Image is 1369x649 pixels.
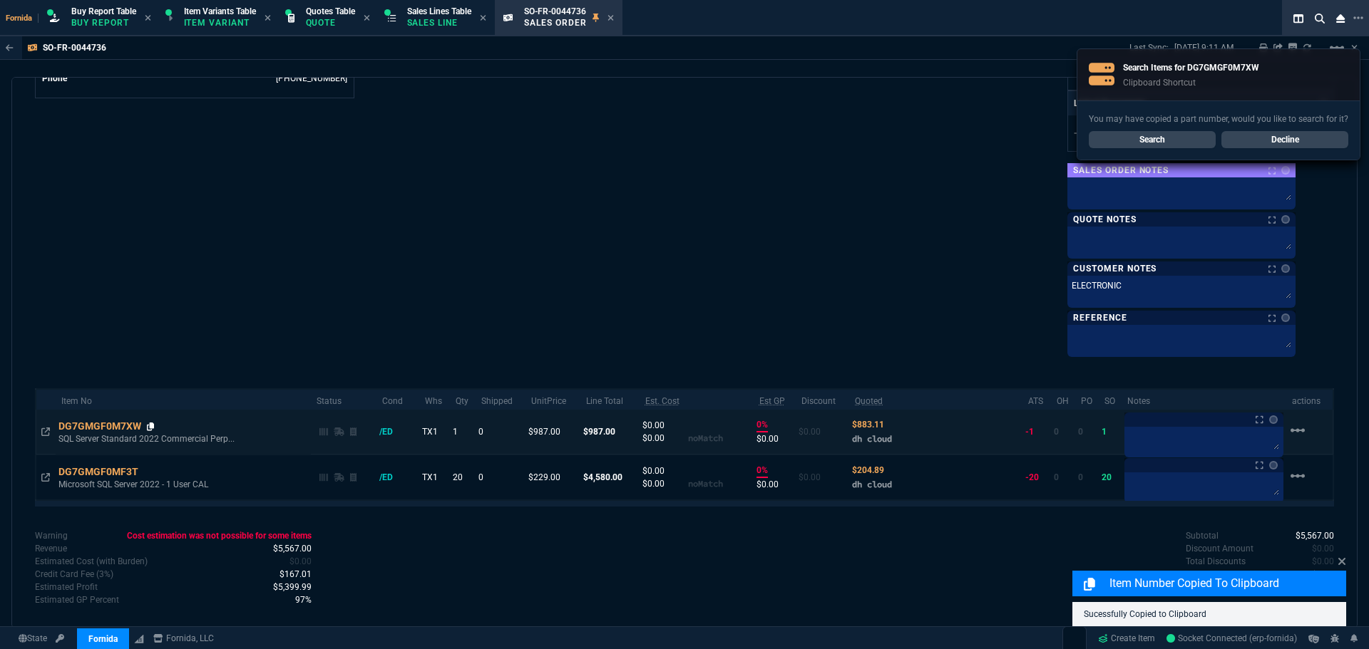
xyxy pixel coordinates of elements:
span: dh cloud [852,479,892,489]
p: Customer Notes [1073,263,1157,274]
span: Fornida [6,14,39,23]
nx-icon: Split Panels [1288,10,1309,27]
mat-icon: Example home icon [1289,422,1306,439]
th: Cond [376,389,419,410]
p: $0.00 [642,419,688,432]
th: OH [1051,389,1075,410]
p: Sales Line [407,17,471,28]
p: spec.value [113,529,312,542]
th: Item No [56,389,311,410]
p: $0.00 [799,471,846,484]
th: ATS [1022,389,1051,410]
span: Phone [42,73,67,83]
p: spec.value [260,542,312,555]
nx-icon: Close Tab [265,13,271,24]
th: Status [311,389,376,410]
p: You may have copied a part number, would you like to search for it? [1089,113,1348,125]
p: 0% [757,464,768,478]
tr: undefined [41,71,348,85]
span: 5567 [273,544,312,554]
a: Create Item [1092,628,1161,649]
p: 0% [757,418,768,432]
p: Cost with burden [35,555,148,568]
mat-icon: Example home icon [1289,467,1306,484]
span: Quoted Cost [852,465,884,475]
abbr: Quoted Cost and Sourcing Notes. Only applicable on Dash quotes. [855,396,883,406]
th: PO [1075,389,1099,410]
p: SO-FR-0044736 [43,42,106,53]
a: Decline [1221,131,1348,148]
p: Quote Notes [1073,214,1137,225]
mat-icon: Example home icon [1328,39,1345,56]
p: $0.00 [799,425,846,438]
nx-icon: Open In Opposite Panel [41,427,50,437]
span: 0 [1054,427,1059,437]
p: $0.00 [757,478,793,491]
a: msbcCompanyName [149,632,218,645]
span: SO-FR-0044736 [524,6,586,16]
span: 0 [1312,544,1334,554]
a: 2bTPzuhbpPhqJMU4AAB2 [1167,632,1297,645]
span: Sales Lines Table [407,6,471,16]
span: dh cloud [852,433,892,444]
span: -20 [1025,472,1039,482]
p: Item Number Copied to Clipboard [1109,575,1343,592]
p: $0.00 [642,432,688,445]
p: Reference [1073,312,1127,323]
p: $0.00 [642,477,688,490]
div: /ED [379,425,406,438]
p: spec.value [260,581,312,593]
span: 0 [1054,472,1059,482]
p: undefined [35,593,119,606]
p: Quote [306,17,355,28]
p: SQL Server Standard 2022 Commercial Perp... [58,433,297,445]
p: undefined [35,542,67,555]
p: $987.00 [528,425,578,438]
span: Quotes Table [306,6,355,16]
span: Quoted Cost [852,420,884,430]
td: TX1 [419,455,451,500]
td: TX1 [419,410,451,455]
a: Search [1089,131,1216,148]
td: 20 [450,455,476,500]
abbr: Estimated Cost with Burden [645,396,680,406]
th: Shipped [476,389,525,410]
p: $0.00 [642,464,688,477]
nx-icon: Close Tab [607,13,614,24]
span: 0 [1078,472,1083,482]
p: spec.value [276,555,312,568]
p: undefined [35,568,113,581]
span: -1 [1025,427,1034,437]
a: 469-249-2107 [276,73,347,83]
p: spec.value [1283,529,1335,542]
th: actions [1286,389,1333,410]
td: 1 [450,410,476,455]
span: 167.01 [280,569,312,579]
p: undefined [35,581,98,593]
p: Clipboard Shortcut [1123,77,1259,88]
nx-icon: Open New Tab [1353,11,1363,25]
span: Cost with burden [289,556,312,566]
th: Notes [1122,389,1286,410]
p: Microsoft SQL Server 2022 - 1 User CAL [58,479,297,490]
p: noMatch [688,432,723,445]
tr: Microsoft SQL Server 2022 - 1 User CAL [36,455,1333,500]
p: $4,580.00 [583,471,637,484]
a: API TOKEN [51,632,68,645]
p: undefined [1186,529,1219,542]
span: 0.97 [295,595,312,605]
th: Qty [450,389,476,410]
span: Socket Connected (erp-fornida) [1167,633,1297,643]
tr: SQL Server Standard 2022 Commercial Perpetual [36,410,1333,455]
p: Buy Report [71,17,136,28]
nx-icon: Back to Table [6,43,14,53]
p: undefined [1186,542,1253,555]
abbr: Estimated using estimated Cost with Burden [759,396,785,406]
p: Search Items for DG7GMGF0M7XW [1123,61,1259,74]
div: DG7GMGF0M7XW [58,419,155,433]
th: Whs [419,389,451,410]
nx-icon: Search [1309,10,1330,27]
span: 5399.99 [273,582,312,592]
th: Line Total [580,389,640,410]
p: spec.value [1299,542,1335,555]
